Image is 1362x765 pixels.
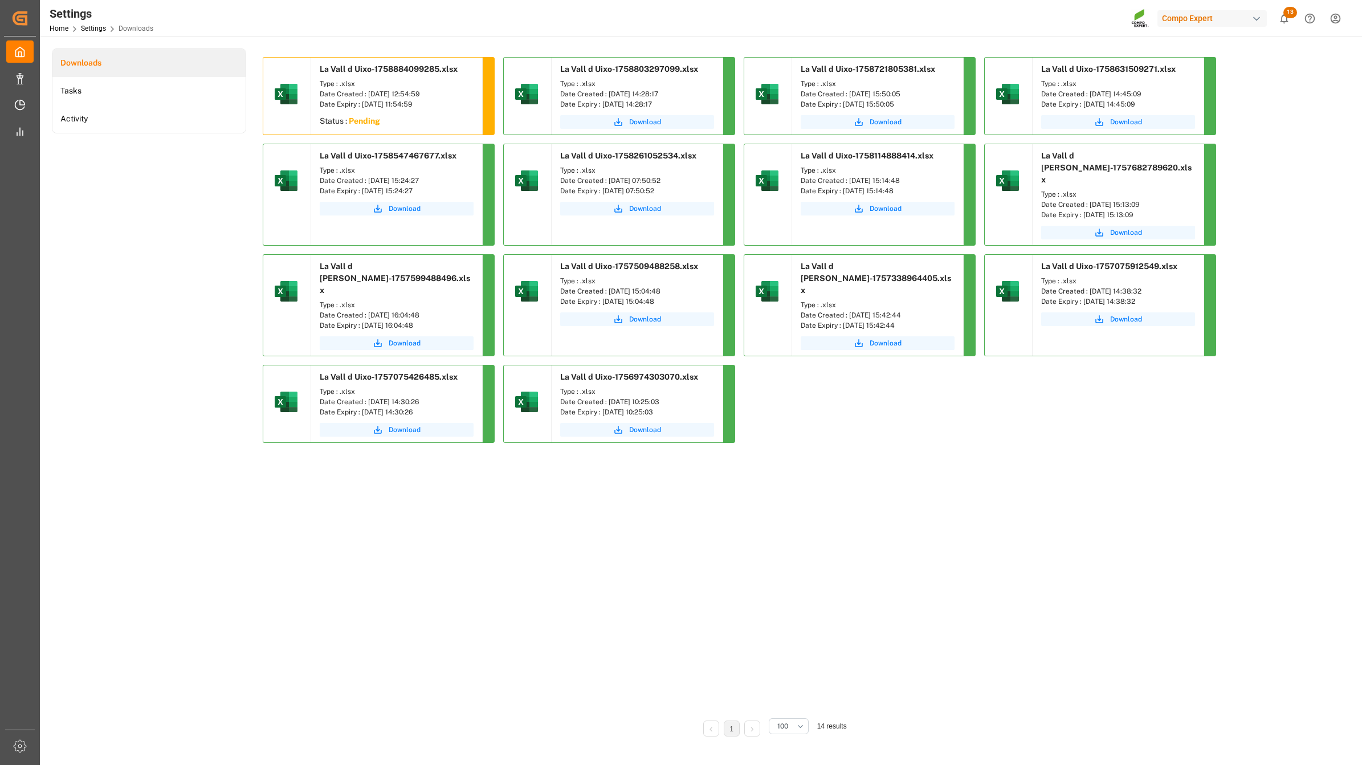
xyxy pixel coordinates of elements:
[320,300,474,310] div: Type : .xlsx
[777,721,788,731] span: 100
[513,167,540,194] img: microsoft-excel-2019--v1.png
[320,89,474,99] div: Date Created : [DATE] 12:54:59
[994,167,1021,194] img: microsoft-excel-2019--v1.png
[560,276,714,286] div: Type : .xlsx
[1041,151,1192,184] span: La Vall d [PERSON_NAME]-1757682789620.xlsx
[629,314,661,324] span: Download
[320,202,474,215] a: Download
[320,64,458,74] span: La Vall d Uixo-1758884099285.xlsx
[801,300,955,310] div: Type : .xlsx
[560,262,698,271] span: La Vall d Uixo-1757509488258.xlsx
[870,204,902,214] span: Download
[801,176,955,186] div: Date Created : [DATE] 15:14:48
[320,165,474,176] div: Type : .xlsx
[513,388,540,416] img: microsoft-excel-2019--v1.png
[560,79,714,89] div: Type : .xlsx
[801,115,955,129] button: Download
[801,89,955,99] div: Date Created : [DATE] 15:50:05
[320,386,474,397] div: Type : .xlsx
[52,49,246,77] li: Downloads
[753,278,781,305] img: microsoft-excel-2019--v1.png
[1157,7,1271,29] button: Compo Expert
[560,286,714,296] div: Date Created : [DATE] 15:04:48
[560,115,714,129] button: Download
[560,64,698,74] span: La Vall d Uixo-1758803297099.xlsx
[560,312,714,326] button: Download
[272,278,300,305] img: microsoft-excel-2019--v1.png
[560,89,714,99] div: Date Created : [DATE] 14:28:17
[629,425,661,435] span: Download
[1041,200,1195,210] div: Date Created : [DATE] 15:13:09
[724,721,740,736] li: 1
[744,721,760,736] li: Next Page
[320,176,474,186] div: Date Created : [DATE] 15:24:27
[801,165,955,176] div: Type : .xlsx
[560,176,714,186] div: Date Created : [DATE] 07:50:52
[801,310,955,320] div: Date Created : [DATE] 15:42:44
[1041,99,1195,109] div: Date Expiry : [DATE] 14:45:09
[50,25,68,32] a: Home
[50,5,153,22] div: Settings
[320,336,474,350] button: Download
[801,202,955,215] a: Download
[272,167,300,194] img: microsoft-excel-2019--v1.png
[1041,262,1177,271] span: La Vall d Uixo-1757075912549.xlsx
[320,151,456,160] span: La Vall d Uixo-1758547467677.xlsx
[870,338,902,348] span: Download
[1131,9,1149,29] img: Screenshot%202023-09-29%20at%2010.02.21.png_1712312052.png
[1041,89,1195,99] div: Date Created : [DATE] 14:45:09
[729,725,733,733] a: 1
[560,296,714,307] div: Date Expiry : [DATE] 15:04:48
[389,338,421,348] span: Download
[560,165,714,176] div: Type : .xlsx
[1041,64,1176,74] span: La Vall d Uixo-1758631509271.xlsx
[1041,296,1195,307] div: Date Expiry : [DATE] 14:38:32
[320,397,474,407] div: Date Created : [DATE] 14:30:26
[320,99,474,109] div: Date Expiry : [DATE] 11:54:59
[389,204,421,214] span: Download
[320,320,474,331] div: Date Expiry : [DATE] 16:04:48
[1041,226,1195,239] button: Download
[349,116,380,125] sapn: Pending
[1110,314,1142,324] span: Download
[320,79,474,89] div: Type : .xlsx
[513,278,540,305] img: microsoft-excel-2019--v1.png
[753,80,781,108] img: microsoft-excel-2019--v1.png
[560,407,714,417] div: Date Expiry : [DATE] 10:25:03
[801,151,933,160] span: La Vall d Uixo-1758114888414.xlsx
[320,407,474,417] div: Date Expiry : [DATE] 14:30:26
[994,278,1021,305] img: microsoft-excel-2019--v1.png
[1271,6,1297,31] button: show 13 new notifications
[320,423,474,437] a: Download
[52,77,246,105] a: Tasks
[801,320,955,331] div: Date Expiry : [DATE] 15:42:44
[560,202,714,215] button: Download
[1041,189,1195,200] div: Type : .xlsx
[1110,227,1142,238] span: Download
[560,397,714,407] div: Date Created : [DATE] 10:25:03
[320,262,470,295] span: La Vall d [PERSON_NAME]-1757599488496.xlsx
[560,372,698,381] span: La Vall d Uixo-1756974303070.xlsx
[769,718,809,734] button: open menu
[629,117,661,127] span: Download
[389,425,421,435] span: Download
[1283,7,1297,18] span: 13
[52,105,246,133] li: Activity
[870,117,902,127] span: Download
[801,79,955,89] div: Type : .xlsx
[801,99,955,109] div: Date Expiry : [DATE] 15:50:05
[703,721,719,736] li: Previous Page
[1110,117,1142,127] span: Download
[1041,312,1195,326] a: Download
[994,80,1021,108] img: microsoft-excel-2019--v1.png
[629,204,661,214] span: Download
[1157,10,1267,27] div: Compo Expert
[801,336,955,350] a: Download
[560,386,714,397] div: Type : .xlsx
[560,423,714,437] button: Download
[560,99,714,109] div: Date Expiry : [DATE] 14:28:17
[801,64,935,74] span: La Vall d Uixo-1758721805381.xlsx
